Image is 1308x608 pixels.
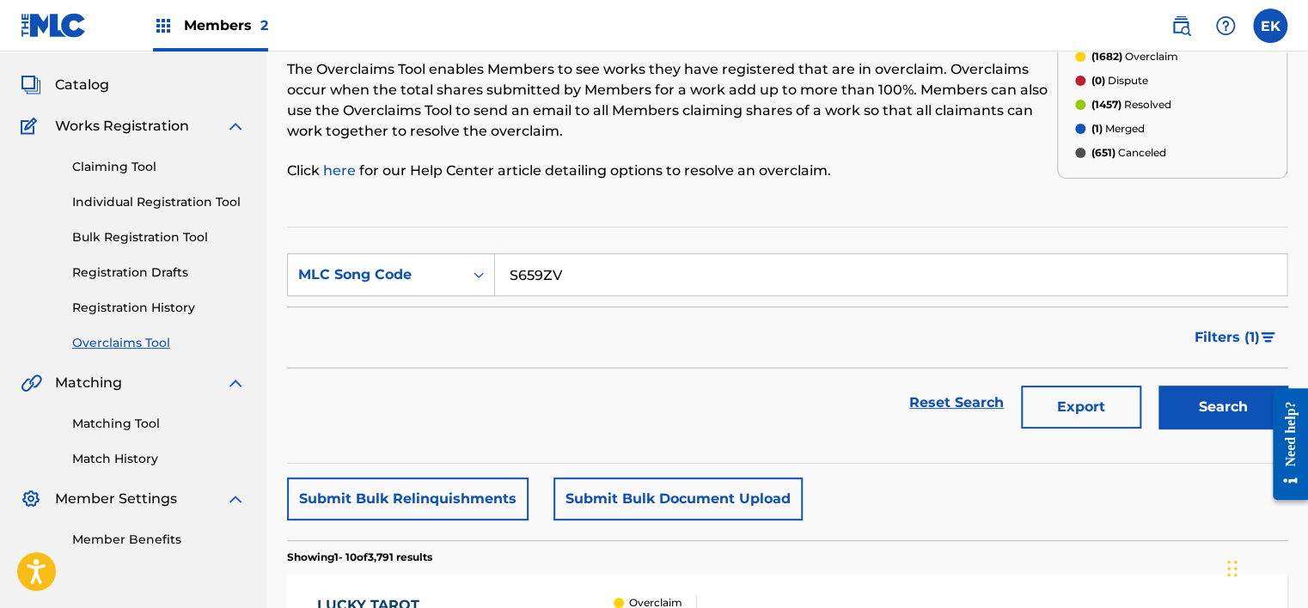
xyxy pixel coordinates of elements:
[72,415,246,433] a: Matching Tool
[72,193,246,211] a: Individual Registration Tool
[21,75,109,95] a: CatalogCatalog
[1091,146,1115,159] span: (651)
[1091,98,1121,111] span: (1457)
[1091,145,1165,161] p: Canceled
[1091,74,1104,87] span: (0)
[72,158,246,176] a: Claiming Tool
[72,228,246,246] a: Bulk Registration Tool
[225,373,246,393] img: expand
[1091,73,1147,88] p: Dispute
[1260,375,1308,514] iframe: Resource Center
[260,17,268,33] span: 2
[287,161,1057,181] p: Click for our Help Center article detailing options to resolve an overclaim.
[1091,49,1177,64] p: Overclaim
[21,13,87,38] img: MLC Logo
[1184,316,1287,359] button: Filters (1)
[1222,526,1308,608] iframe: Chat Widget
[72,450,246,468] a: Match History
[21,75,41,95] img: Catalog
[1091,50,1122,63] span: (1682)
[1170,15,1191,36] img: search
[553,477,803,520] button: Submit Bulk Document Upload
[287,550,432,565] p: Showing 1 - 10 of 3,791 results
[1261,332,1275,343] img: filter
[1021,386,1141,429] button: Export
[287,253,1287,437] form: Search Form
[901,384,1012,422] a: Reset Search
[55,75,109,95] span: Catalog
[1158,386,1287,429] button: Search
[21,116,43,137] img: Works Registration
[72,299,246,317] a: Registration History
[1091,122,1102,135] span: (1)
[1215,15,1236,36] img: help
[287,59,1057,142] p: The Overclaims Tool enables Members to see works they have registered that are in overclaim. Over...
[323,162,359,179] a: here
[225,489,246,509] img: expand
[184,15,268,35] span: Members
[55,116,189,137] span: Works Registration
[298,264,453,285] div: MLC Song Code
[21,33,125,54] a: SummarySummary
[21,489,41,509] img: Member Settings
[72,531,246,549] a: Member Benefits
[1091,97,1170,112] p: Resolved
[55,373,122,393] span: Matching
[21,373,42,393] img: Matching
[55,489,177,509] span: Member Settings
[1195,327,1260,348] span: Filters ( 1 )
[72,264,246,282] a: Registration Drafts
[1164,9,1198,43] a: Public Search
[72,334,246,352] a: Overclaims Tool
[225,116,246,137] img: expand
[1091,121,1144,137] p: Merged
[1208,9,1243,43] div: Help
[1253,9,1287,43] div: User Menu
[153,15,174,36] img: Top Rightsholders
[287,477,529,520] button: Submit Bulk Relinquishments
[1227,543,1238,594] div: Drag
